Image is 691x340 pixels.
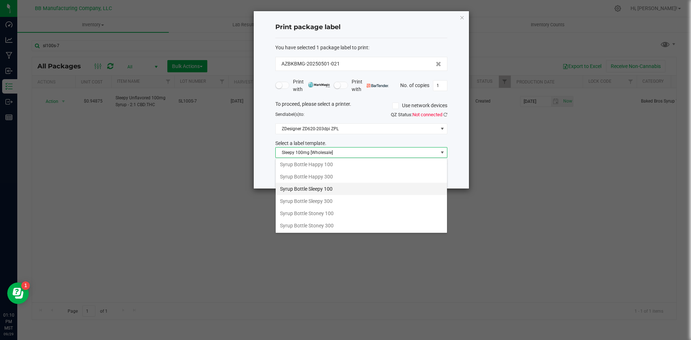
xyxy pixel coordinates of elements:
[276,171,447,183] li: Syrup Bottle Happy 300
[276,207,447,219] li: Syrup Bottle Stoney 100
[392,102,447,109] label: Use network devices
[276,195,447,207] li: Syrup Bottle Sleepy 300
[275,45,368,50] span: You have selected 1 package label to print
[275,112,304,117] span: Send to:
[270,140,453,147] div: Select a label template.
[7,282,29,304] iframe: Resource center
[400,82,429,88] span: No. of copies
[352,78,389,93] span: Print with
[276,183,447,195] li: Syrup Bottle Sleepy 100
[275,23,447,32] h4: Print package label
[308,82,330,87] img: mark_magic_cybra.png
[276,124,438,134] span: ZDesigner ZD620-203dpi ZPL
[293,78,330,93] span: Print with
[281,60,340,68] span: AZBKBMG-20250501-021
[367,84,389,87] img: bartender.png
[412,112,442,117] span: Not connected
[21,281,30,290] iframe: Resource center unread badge
[270,100,453,111] div: To proceed, please select a printer.
[276,219,447,232] li: Syrup Bottle Stoney 300
[285,112,299,117] span: label(s)
[275,44,447,51] div: :
[276,158,447,171] li: Syrup Bottle Happy 100
[276,148,438,158] span: Sleepy 100mg [Wholesale]
[391,112,447,117] span: QZ Status:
